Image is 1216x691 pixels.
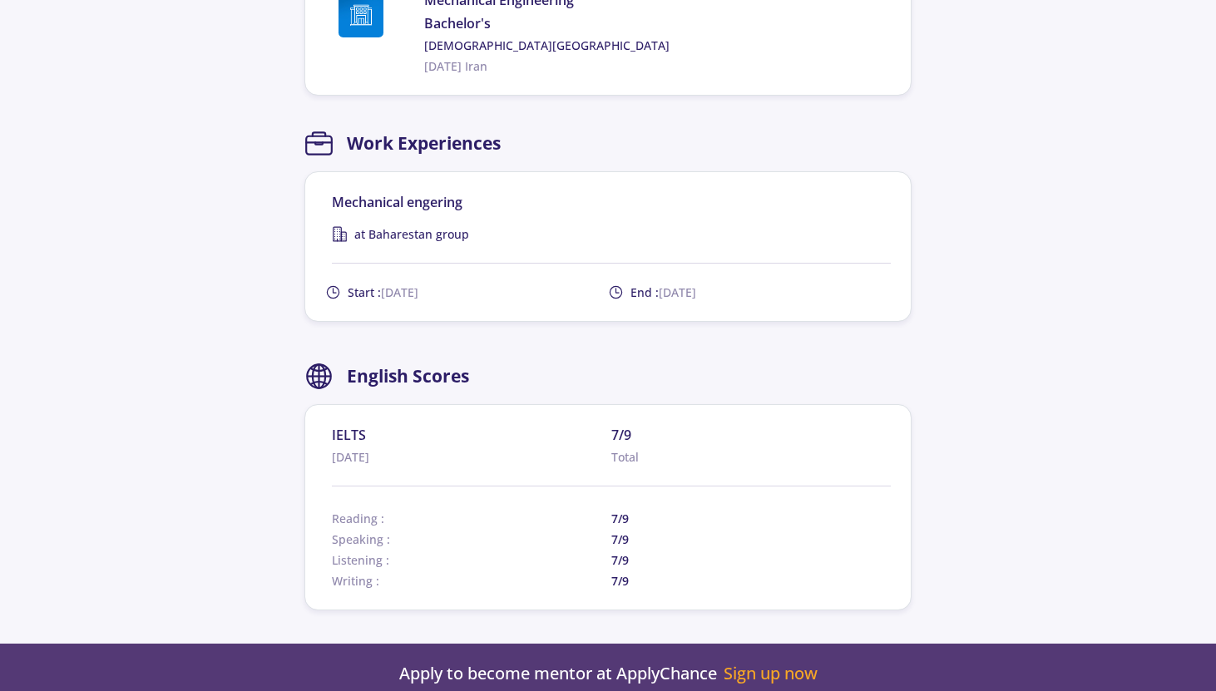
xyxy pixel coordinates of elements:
[630,284,696,301] span: End :
[611,531,891,548] span: 7/9
[611,425,891,445] span: 7/9
[424,13,884,33] span: Bachelor's
[659,284,696,300] span: [DATE]
[424,37,884,54] a: [DEMOGRAPHIC_DATA][GEOGRAPHIC_DATA]
[332,425,611,445] span: IELTS
[724,664,818,684] a: Sign up now
[348,284,418,301] span: Start :
[332,192,891,212] div: Mechanical engering
[354,225,469,243] span: at Baharestan group
[332,572,611,590] span: Writing :
[332,551,611,569] span: Listening :
[332,531,611,548] span: Speaking :
[381,284,418,300] span: [DATE]
[347,133,501,154] h2: Work Experiences
[347,366,469,387] h2: English Scores
[424,57,884,75] span: [DATE] Iran
[611,448,891,466] span: Total
[332,448,611,466] span: [DATE]
[611,551,891,569] span: 7/9
[611,572,891,590] span: 7/9
[611,510,891,527] span: 7/9
[332,510,611,527] span: Reading :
